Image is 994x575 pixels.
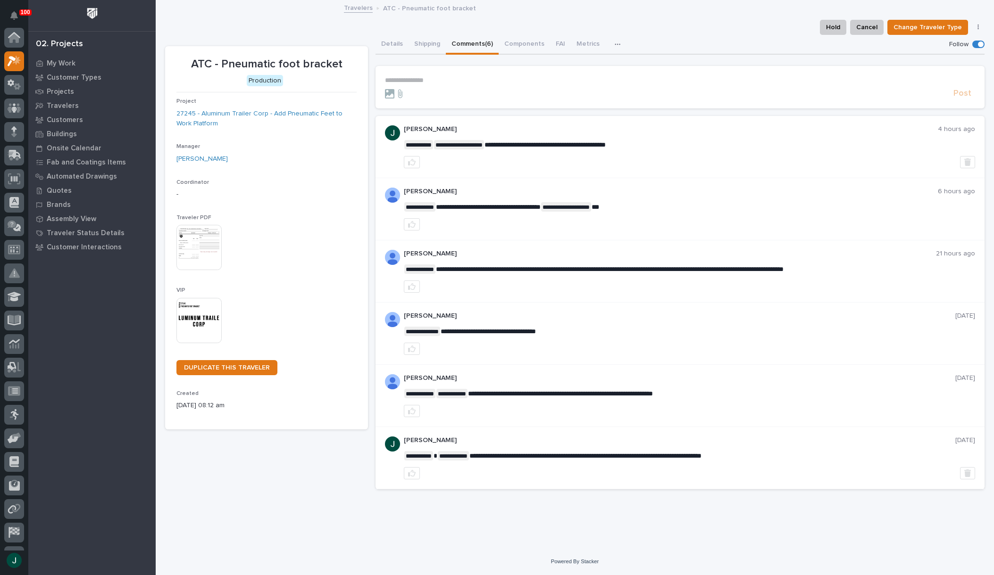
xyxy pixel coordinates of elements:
[28,212,156,226] a: Assembly View
[550,35,571,55] button: FAI
[404,218,420,230] button: like this post
[176,360,277,375] a: DUPLICATE THIS TRAVELER
[12,11,24,26] div: Notifications100
[28,113,156,127] a: Customers
[47,201,71,209] p: Brands
[21,9,30,16] p: 100
[955,312,975,320] p: [DATE]
[856,22,877,33] span: Cancel
[47,243,122,252] p: Customer Interactions
[176,401,357,411] p: [DATE] 08:12 am
[404,405,420,417] button: like this post
[404,467,420,479] button: like this post
[955,436,975,444] p: [DATE]
[887,20,968,35] button: Change Traveler Type
[176,144,200,149] span: Manager
[4,6,24,25] button: Notifications
[850,20,884,35] button: Cancel
[84,5,101,22] img: Workspace Logo
[47,130,77,139] p: Buildings
[28,226,156,240] a: Traveler Status Details
[376,35,409,55] button: Details
[28,70,156,84] a: Customer Types
[247,75,283,87] div: Production
[409,35,446,55] button: Shipping
[36,39,83,49] div: 02. Projects
[176,57,357,71] p: ATC - Pneumatic foot bracket
[960,467,975,479] button: Delete post
[949,41,969,49] p: Follow
[571,35,605,55] button: Metrics
[950,88,975,99] button: Post
[176,99,196,104] span: Project
[383,2,476,13] p: ATC - Pneumatic foot bracket
[28,56,156,70] a: My Work
[184,364,270,371] span: DUPLICATE THIS TRAVELER
[826,22,840,33] span: Hold
[385,374,400,389] img: AOh14GjpcA6ydKGAvwfezp8OhN30Q3_1BHk5lQOeczEvCIoEuGETHm2tT-JUDAHyqffuBe4ae2BInEDZwLlH3tcCd_oYlV_i4...
[47,102,79,110] p: Travelers
[47,187,72,195] p: Quotes
[385,312,400,327] img: AOh14GjpcA6ydKGAvwfezp8OhN30Q3_1BHk5lQOeczEvCIoEuGETHm2tT-JUDAHyqffuBe4ae2BInEDZwLlH3tcCd_oYlV_i4...
[28,84,156,99] a: Projects
[404,188,938,196] p: [PERSON_NAME]
[938,125,975,133] p: 4 hours ago
[47,172,117,181] p: Automated Drawings
[404,312,955,320] p: [PERSON_NAME]
[47,59,75,68] p: My Work
[938,188,975,196] p: 6 hours ago
[176,287,185,293] span: VIP
[551,559,599,564] a: Powered By Stacker
[404,250,936,258] p: [PERSON_NAME]
[47,116,83,124] p: Customers
[28,127,156,141] a: Buildings
[28,99,156,113] a: Travelers
[385,125,400,140] img: AATXAJzKHBjIVkmOEWMd7CrWKgKOc1AT7c5NBq-GLKw_=s96-c
[385,250,400,265] img: AOh14GjpcA6ydKGAvwfezp8OhN30Q3_1BHk5lQOeczEvCIoEuGETHm2tT-JUDAHyqffuBe4ae2BInEDZwLlH3tcCd_oYlV_i4...
[176,180,209,185] span: Coordinator
[953,88,971,99] span: Post
[176,189,357,199] p: -
[28,155,156,169] a: Fab and Coatings Items
[176,391,199,396] span: Created
[404,125,938,133] p: [PERSON_NAME]
[960,156,975,168] button: Delete post
[47,74,101,82] p: Customer Types
[176,215,211,221] span: Traveler PDF
[28,169,156,183] a: Automated Drawings
[404,280,420,293] button: like this post
[28,183,156,197] a: Quotes
[47,88,74,96] p: Projects
[176,154,228,164] a: [PERSON_NAME]
[28,197,156,212] a: Brands
[28,240,156,254] a: Customer Interactions
[894,22,962,33] span: Change Traveler Type
[936,250,975,258] p: 21 hours ago
[344,2,373,13] a: Travelers
[47,215,96,223] p: Assembly View
[176,109,357,129] a: 27245 - Aluminum Trailer Corp - Add Pneumatic Feet to Work Platform
[47,144,101,153] p: Onsite Calendar
[446,35,499,55] button: Comments (6)
[820,20,846,35] button: Hold
[385,436,400,452] img: AATXAJzKHBjIVkmOEWMd7CrWKgKOc1AT7c5NBq-GLKw_=s96-c
[28,141,156,155] a: Onsite Calendar
[404,374,955,382] p: [PERSON_NAME]
[47,158,126,167] p: Fab and Coatings Items
[404,156,420,168] button: like this post
[4,550,24,570] button: users-avatar
[404,436,955,444] p: [PERSON_NAME]
[47,229,125,238] p: Traveler Status Details
[404,343,420,355] button: like this post
[955,374,975,382] p: [DATE]
[499,35,550,55] button: Components
[385,188,400,203] img: AOh14GjpcA6ydKGAvwfezp8OhN30Q3_1BHk5lQOeczEvCIoEuGETHm2tT-JUDAHyqffuBe4ae2BInEDZwLlH3tcCd_oYlV_i4...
